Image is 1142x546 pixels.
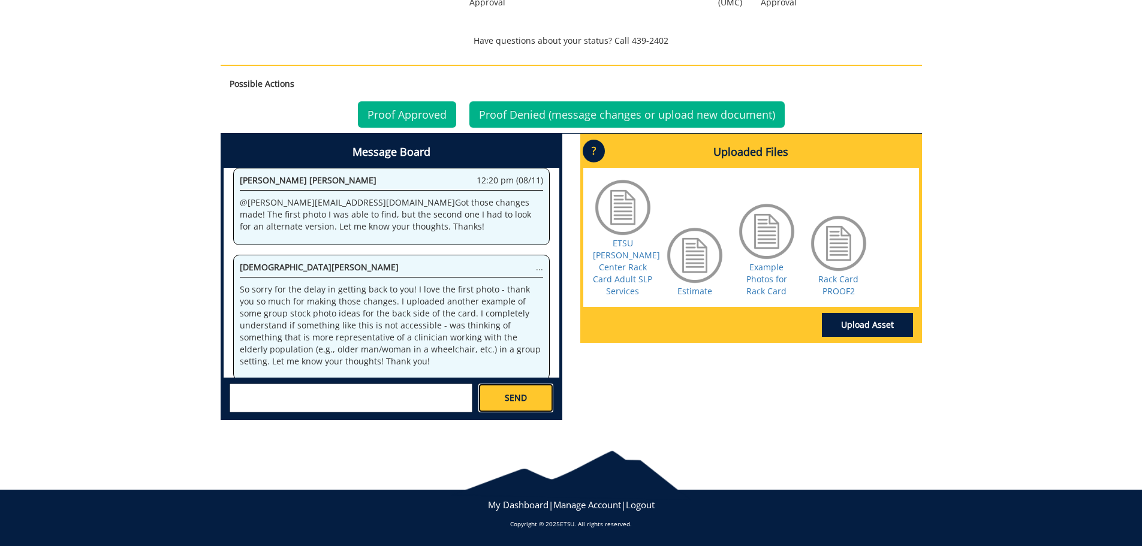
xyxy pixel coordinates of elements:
[593,237,660,297] a: ETSU [PERSON_NAME] Center Rack Card Adult SLP Services
[358,101,456,128] a: Proof Approved
[224,137,559,168] h4: Message Board
[818,273,858,297] a: Rack Card PROOF2
[626,499,655,511] a: Logout
[230,78,294,89] strong: Possible Actions
[240,197,543,233] p: @ [PERSON_NAME][EMAIL_ADDRESS][DOMAIN_NAME] Got those changes made! The first photo I was able to...
[488,499,549,511] a: My Dashboard
[478,384,553,412] a: SEND
[240,261,399,273] span: [DEMOGRAPHIC_DATA][PERSON_NAME]
[583,137,919,168] h4: Uploaded Files
[221,35,922,47] p: Have questions about your status? Call 439-2402
[746,261,787,297] a: Example Photos for Rack Card
[560,520,574,528] a: ETSU
[553,499,621,511] a: Manage Account
[240,283,543,367] p: So sorry for the delay in getting back to you! I love the first photo - thank you so much for mak...
[240,174,376,186] span: [PERSON_NAME] [PERSON_NAME]
[536,261,543,273] span: ...
[822,313,913,337] a: Upload Asset
[677,285,712,297] a: Estimate
[477,174,543,186] span: 12:20 pm (08/11)
[230,384,472,412] textarea: messageToSend
[505,392,527,404] span: SEND
[469,101,785,128] a: Proof Denied (message changes or upload new document)
[583,140,605,162] p: ?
